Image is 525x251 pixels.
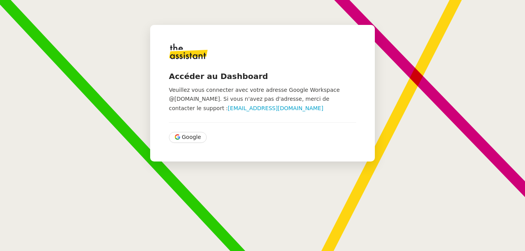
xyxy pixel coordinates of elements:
img: logo [169,44,208,59]
span: Veuillez vous connecter avec votre adresse Google Workspace @[DOMAIN_NAME]. Si vous n'avez pas d'... [169,87,340,111]
button: Google [169,132,207,143]
h4: Accéder au Dashboard [169,71,356,82]
a: [EMAIL_ADDRESS][DOMAIN_NAME] [228,105,323,111]
span: Google [182,133,201,142]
